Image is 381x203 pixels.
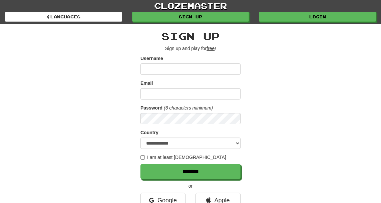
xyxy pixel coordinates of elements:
a: Sign up [132,12,249,22]
label: Username [140,55,163,62]
h2: Sign up [140,31,241,42]
p: Sign up and play for ! [140,45,241,52]
u: free [207,46,215,51]
label: Country [140,129,158,136]
em: (6 characters minimum) [164,105,213,111]
a: Login [259,12,376,22]
p: or [140,183,241,189]
label: Password [140,105,162,111]
input: I am at least [DEMOGRAPHIC_DATA] [140,155,145,160]
label: I am at least [DEMOGRAPHIC_DATA] [140,154,226,161]
label: Email [140,80,153,86]
a: Languages [5,12,122,22]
